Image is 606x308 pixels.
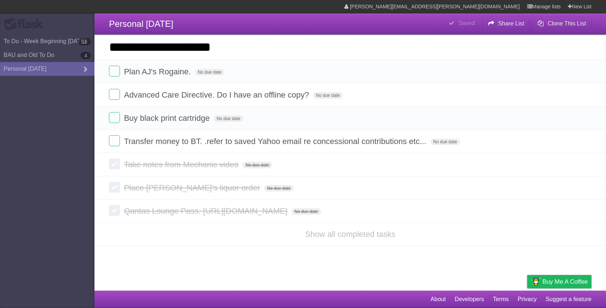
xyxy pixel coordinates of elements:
[431,139,460,145] span: No due date
[109,205,120,216] label: Done
[124,67,193,76] span: Plan AJ's Rogaine.
[542,275,588,288] span: Buy me a coffee
[109,89,120,100] label: Done
[454,292,484,306] a: Developers
[264,185,294,192] span: No due date
[548,20,586,26] b: Clone This List
[518,292,537,306] a: Privacy
[109,66,120,77] label: Done
[109,159,120,169] label: Done
[109,19,173,29] span: Personal [DATE]
[482,17,530,30] button: Share List
[527,275,591,288] a: Buy me a coffee
[124,160,241,169] span: Take notes from Mechanic video
[124,183,262,192] span: Place [PERSON_NAME]'s liquor order
[4,18,47,31] div: Flask
[498,20,524,26] b: Share List
[546,292,591,306] a: Suggest a feature
[124,114,211,123] span: Buy black print cartridge
[313,92,343,99] span: No due date
[109,112,120,123] label: Done
[124,206,289,215] span: Qantas Lounge Pass. [URL][DOMAIN_NAME]
[532,17,591,30] button: Clone This List
[214,115,243,122] span: No due date
[81,52,91,59] b: 4
[124,90,311,99] span: Advanced Care Directive. Do I have an offline copy?
[431,292,446,306] a: About
[458,20,475,26] b: Saved
[243,162,272,168] span: No due date
[305,230,395,239] a: Show all completed tasks
[109,182,120,193] label: Done
[109,135,120,146] label: Done
[124,137,428,146] span: Transfer money to BT. .refer to saved Yahoo email re concessional contributions etc...
[531,275,541,288] img: Buy me a coffee
[493,292,509,306] a: Terms
[195,69,224,75] span: No due date
[291,208,321,215] span: No due date
[78,38,91,45] b: 16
